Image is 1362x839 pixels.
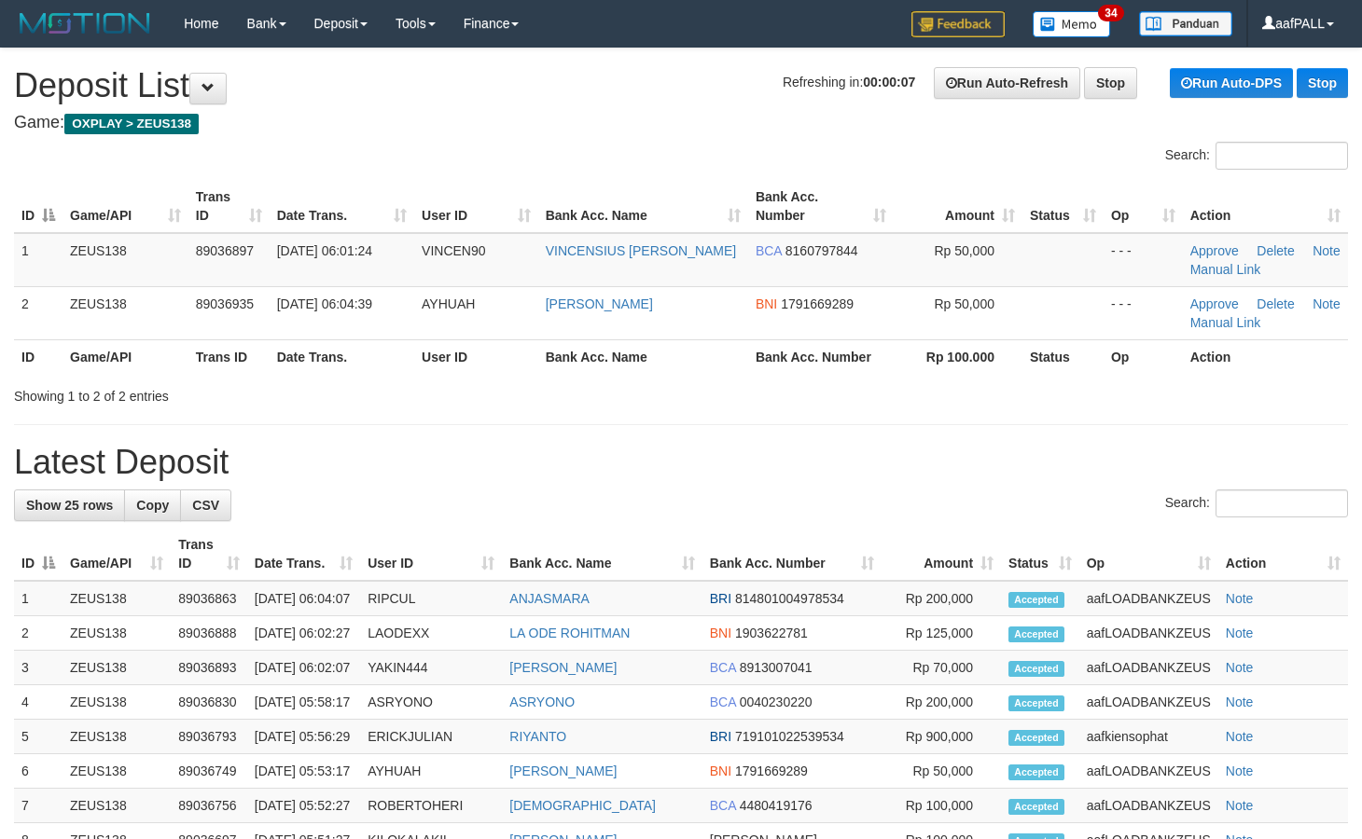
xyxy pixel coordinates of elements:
[509,660,617,675] a: [PERSON_NAME]
[1008,626,1064,642] span: Accepted
[1104,286,1183,339] td: - - -
[171,754,247,789] td: 89036749
[63,789,171,823] td: ZEUS138
[1079,651,1218,685] td: aafLOADBANKZEUS
[509,798,656,813] a: [DEMOGRAPHIC_DATA]
[1216,142,1348,170] input: Search:
[14,651,63,685] td: 3
[1183,339,1348,374] th: Action
[1190,262,1261,277] a: Manual Link
[1079,616,1218,651] td: aafLOADBANKZEUS
[509,626,630,640] a: LA ODE ROHITMAN
[1190,296,1239,311] a: Approve
[882,528,1001,581] th: Amount: activate to sort column ascending
[171,581,247,616] td: 89036863
[63,651,171,685] td: ZEUS138
[188,180,270,233] th: Trans ID: activate to sort column ascending
[247,720,360,754] td: [DATE] 05:56:29
[1104,339,1183,374] th: Op
[1008,661,1064,677] span: Accepted
[735,591,844,606] span: Copy 814801004978534 to clipboard
[702,528,882,581] th: Bank Acc. Number: activate to sort column ascending
[63,180,188,233] th: Game/API: activate to sort column ascending
[414,180,538,233] th: User ID: activate to sort column ascending
[509,695,575,709] a: ASRYONO
[171,616,247,651] td: 89036888
[1079,685,1218,720] td: aafLOADBANKZEUS
[63,339,188,374] th: Game/API
[14,379,553,406] div: Showing 1 to 2 of 2 entries
[247,528,360,581] th: Date Trans.: activate to sort column ascending
[740,798,813,813] span: Copy 4480419176 to clipboard
[1226,798,1254,813] a: Note
[756,296,777,311] span: BNI
[360,616,502,651] td: LAODEXX
[360,754,502,789] td: AYHUAH
[63,581,171,616] td: ZEUS138
[14,616,63,651] td: 2
[422,243,485,258] span: VINCEN90
[1218,528,1348,581] th: Action: activate to sort column ascending
[171,651,247,685] td: 89036893
[196,296,254,311] span: 89036935
[1165,142,1348,170] label: Search:
[14,339,63,374] th: ID
[882,651,1001,685] td: Rp 70,000
[26,498,113,513] span: Show 25 rows
[1008,695,1064,711] span: Accepted
[1022,339,1104,374] th: Status
[360,528,502,581] th: User ID: activate to sort column ascending
[360,581,502,616] td: RIPCUL
[882,581,1001,616] td: Rp 200,000
[1008,764,1064,780] span: Accepted
[710,660,736,675] span: BCA
[1226,695,1254,709] a: Note
[882,720,1001,754] td: Rp 900,000
[785,243,858,258] span: Copy 8160797844 to clipboard
[247,581,360,616] td: [DATE] 06:04:07
[171,789,247,823] td: 89036756
[64,114,199,134] span: OXPLAY > ZEUS138
[247,651,360,685] td: [DATE] 06:02:07
[735,763,808,778] span: Copy 1791669289 to clipboard
[756,243,782,258] span: BCA
[1079,720,1218,754] td: aafkiensophat
[1008,799,1064,815] span: Accepted
[1226,626,1254,640] a: Note
[1216,489,1348,517] input: Search:
[14,489,125,521] a: Show 25 rows
[894,180,1022,233] th: Amount: activate to sort column ascending
[1008,592,1064,608] span: Accepted
[196,243,254,258] span: 89036897
[1190,243,1239,258] a: Approve
[509,591,590,606] a: ANJASMARA
[710,729,731,744] span: BRI
[1257,296,1294,311] a: Delete
[538,180,748,233] th: Bank Acc. Name: activate to sort column ascending
[63,286,188,339] td: ZEUS138
[882,754,1001,789] td: Rp 50,000
[136,498,169,513] span: Copy
[1084,67,1137,99] a: Stop
[1226,729,1254,744] a: Note
[63,616,171,651] td: ZEUS138
[63,720,171,754] td: ZEUS138
[171,685,247,720] td: 89036830
[1226,763,1254,778] a: Note
[14,528,63,581] th: ID: activate to sort column descending
[740,695,813,709] span: Copy 0040230220 to clipboard
[1170,68,1293,98] a: Run Auto-DPS
[735,729,844,744] span: Copy 719101022539534 to clipboard
[188,339,270,374] th: Trans ID
[14,114,1348,132] h4: Game:
[277,243,372,258] span: [DATE] 06:01:24
[1033,11,1111,37] img: Button%20Memo.svg
[546,243,737,258] a: VINCENSIUS [PERSON_NAME]
[1190,315,1261,330] a: Manual Link
[538,339,748,374] th: Bank Acc. Name
[509,729,566,744] a: RIYANTO
[14,67,1348,104] h1: Deposit List
[1001,528,1079,581] th: Status: activate to sort column ascending
[1008,730,1064,746] span: Accepted
[882,685,1001,720] td: Rp 200,000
